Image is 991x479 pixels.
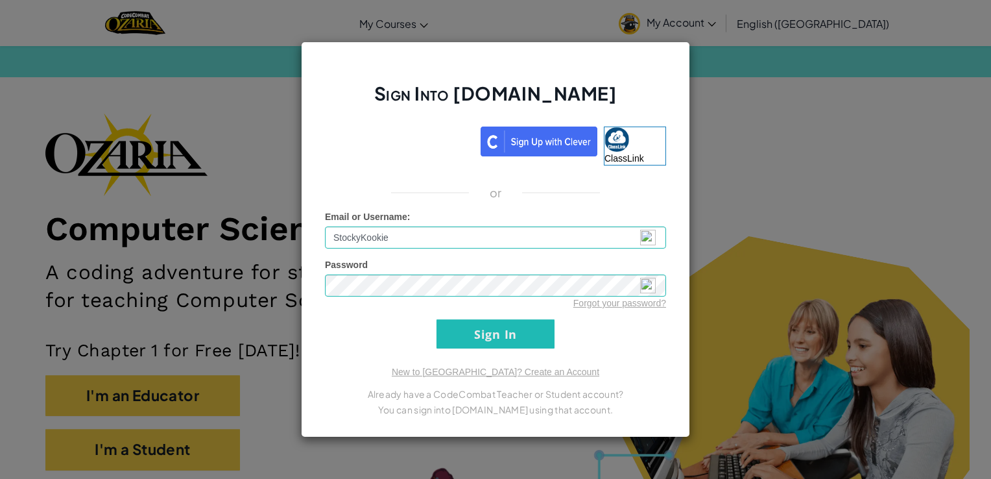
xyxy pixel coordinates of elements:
span: Password [325,260,368,270]
h2: Sign Into [DOMAIN_NAME] [325,81,666,119]
input: Sign In [436,319,555,349]
img: npw-badge-icon-locked.svg [640,278,656,293]
iframe: Sign in with Google Button [318,125,481,154]
p: You can sign into [DOMAIN_NAME] using that account. [325,402,666,417]
p: or [490,185,502,201]
img: classlink-logo-small.png [604,127,629,152]
p: Already have a CodeCombat Teacher or Student account? [325,386,666,402]
a: New to [GEOGRAPHIC_DATA]? Create an Account [392,367,599,377]
img: clever_sso_button@2x.png [481,127,597,156]
img: npw-badge-icon-locked.svg [640,230,656,245]
span: ClassLink [604,153,644,164]
span: Email or Username [325,212,407,222]
a: Forgot your password? [573,298,666,308]
label: : [325,210,411,223]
